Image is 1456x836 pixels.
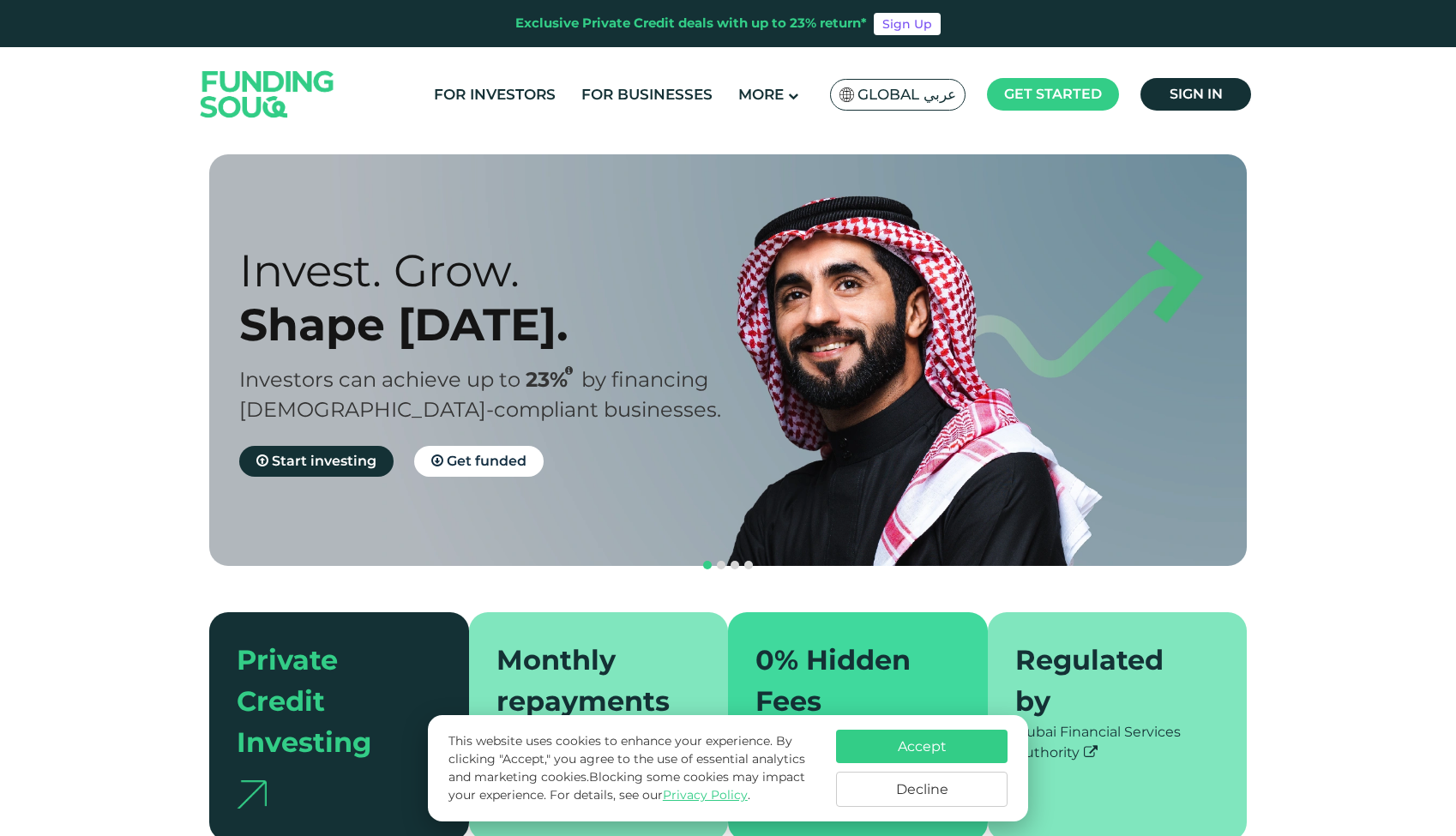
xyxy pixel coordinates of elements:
span: Get started [1004,86,1102,102]
img: Logo [184,51,352,137]
a: Privacy Policy [663,787,748,803]
a: For Businesses [577,81,717,109]
div: Invest. Grow. [239,244,758,298]
div: Regulated by [1015,640,1200,722]
span: More [738,86,784,103]
a: Get funded [414,446,544,477]
a: Sign in [1140,78,1251,111]
a: Sign Up [874,13,941,35]
button: navigation [701,558,714,572]
span: Sign in [1170,86,1223,102]
span: For details, see our . [550,787,750,803]
button: Accept [836,730,1008,763]
div: Private Credit Investing [237,640,421,763]
div: Exclusive Private Credit deals with up to 23% return* [515,14,867,33]
img: SA Flag [839,87,855,102]
span: Get funded [447,453,526,469]
button: navigation [742,558,755,572]
span: Investors can achieve up to [239,367,520,392]
button: navigation [728,558,742,572]
button: navigation [714,558,728,572]
div: 0% Hidden Fees [755,640,940,722]
i: 23% IRR (expected) ~ 15% Net yield (expected) [565,366,573,376]
span: Start investing [272,453,376,469]
button: Decline [836,772,1008,807]
img: arrow [237,780,267,809]
span: Global عربي [857,85,956,105]
div: Shape [DATE]. [239,298,758,352]
div: Monthly repayments [496,640,681,722]
span: Blocking some cookies may impact your experience. [448,769,805,803]
div: Dubai Financial Services Authority [1015,722,1220,763]
p: This website uses cookies to enhance your experience. By clicking "Accept," you agree to the use ... [448,732,819,804]
a: Start investing [239,446,394,477]
a: For Investors [430,81,560,109]
span: 23% [526,367,581,392]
